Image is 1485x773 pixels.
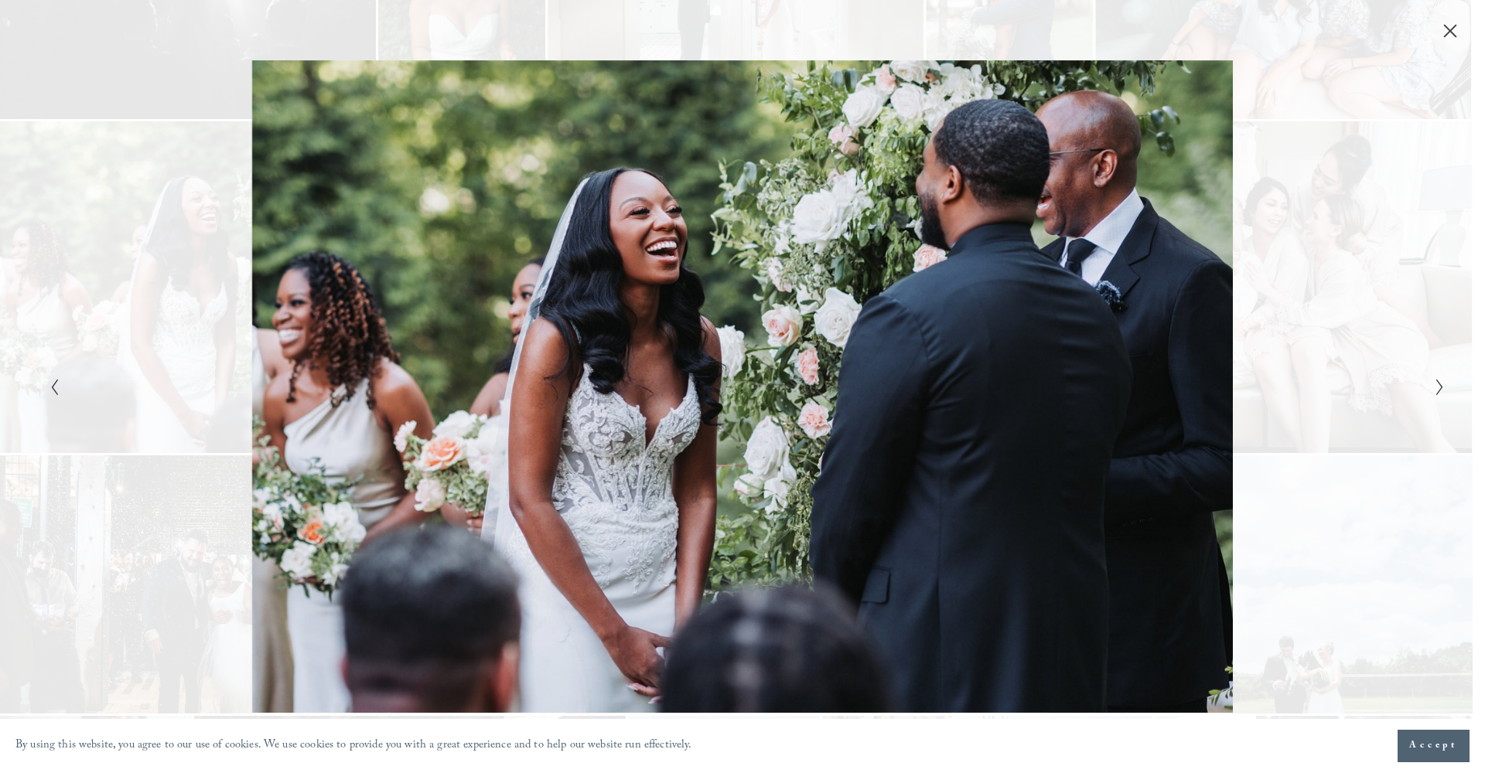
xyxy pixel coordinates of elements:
span: Accept [1409,738,1458,754]
p: By using this website, you agree to our use of cookies. We use cookies to provide you with a grea... [15,735,692,758]
button: Close [1438,22,1463,39]
button: Next Slide [1430,377,1440,396]
button: Accept [1398,730,1470,762]
button: Previous Slide [45,377,55,396]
